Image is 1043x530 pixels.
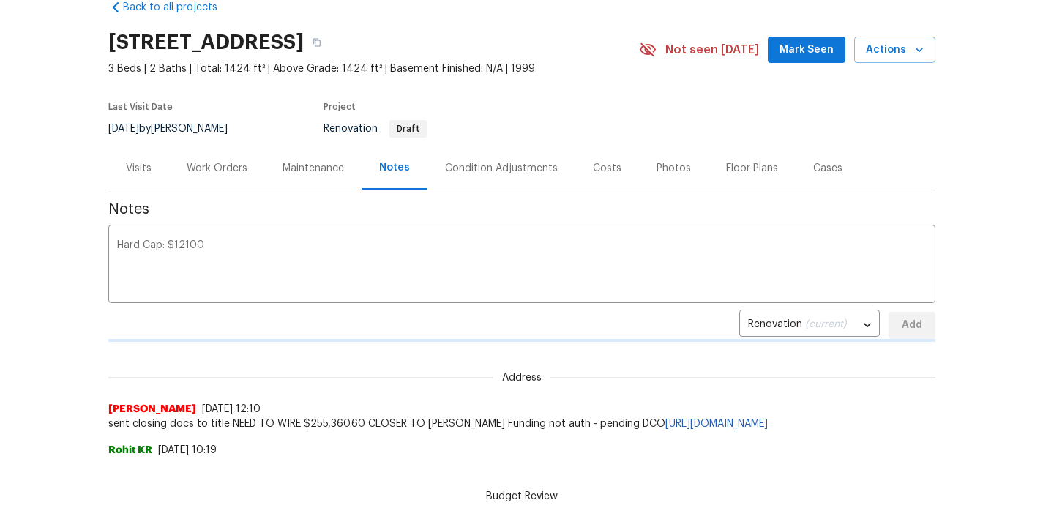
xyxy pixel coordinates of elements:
span: [PERSON_NAME] [108,402,196,417]
span: Notes [108,202,935,217]
span: Draft [391,124,426,133]
button: Actions [854,37,935,64]
button: Copy Address [304,29,330,56]
span: (current) [805,319,847,329]
span: [DATE] 12:10 [202,404,261,414]
div: Work Orders [187,161,247,176]
div: Visits [126,161,152,176]
div: Floor Plans [726,161,778,176]
div: Photos [657,161,691,176]
div: Maintenance [283,161,344,176]
span: sent closing docs to title NEED TO WIRE $255,360.60 CLOSER TO [PERSON_NAME] Funding not auth - pe... [108,417,935,431]
div: Costs [593,161,621,176]
a: [URL][DOMAIN_NAME] [665,419,768,429]
span: Mark Seen [780,41,834,59]
h2: [STREET_ADDRESS] [108,35,304,50]
span: Rohit KR [108,443,152,458]
span: Not seen [DATE] [665,42,759,57]
span: Last Visit Date [108,102,173,111]
span: 3 Beds | 2 Baths | Total: 1424 ft² | Above Grade: 1424 ft² | Basement Finished: N/A | 1999 [108,61,639,76]
span: Actions [866,41,924,59]
textarea: Hard Cap: $12100 [117,240,927,291]
span: Project [324,102,356,111]
div: Condition Adjustments [445,161,558,176]
div: Cases [813,161,842,176]
button: Mark Seen [768,37,845,64]
div: Renovation (current) [739,307,880,343]
span: Renovation [324,124,427,134]
span: [DATE] 10:19 [158,445,217,455]
div: Notes [379,160,410,175]
span: [DATE] [108,124,139,134]
div: by [PERSON_NAME] [108,120,245,138]
span: Address [493,370,550,385]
